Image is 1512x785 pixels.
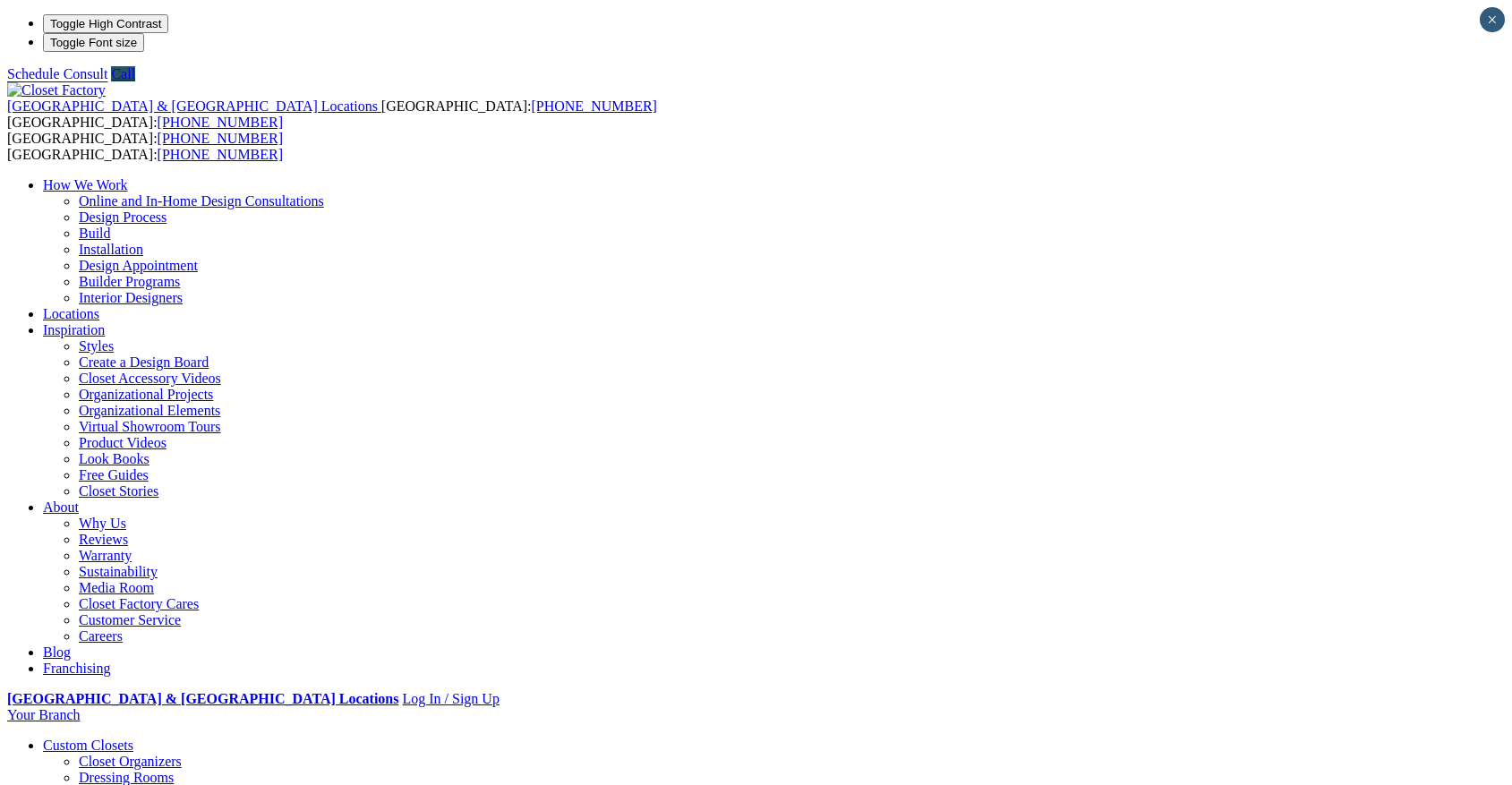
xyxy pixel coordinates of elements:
[43,644,71,660] a: Blog
[79,226,111,241] a: Build
[79,354,209,370] a: Create a Design Board
[7,66,107,81] a: Schedule Consult
[79,403,220,418] a: Organizational Elements
[79,209,167,225] a: Design Process
[79,435,167,450] a: Product Videos
[7,131,283,162] span: [GEOGRAPHIC_DATA]: [GEOGRAPHIC_DATA]:
[79,193,324,209] a: Online and In-Home Design Consultations
[79,483,158,499] a: Closet Stories
[79,467,149,482] a: Free Guides
[79,274,180,289] a: Builder Programs
[7,707,80,722] a: Your Branch
[50,36,137,49] span: Toggle Font size
[79,564,158,579] a: Sustainability
[43,738,133,753] a: Custom Closets
[7,98,657,130] span: [GEOGRAPHIC_DATA]: [GEOGRAPHIC_DATA]:
[79,754,182,769] a: Closet Organizers
[79,628,123,644] a: Careers
[79,451,149,466] a: Look Books
[43,499,79,515] a: About
[7,82,106,98] img: Closet Factory
[43,322,105,337] a: Inspiration
[50,17,161,30] span: Toggle High Contrast
[79,242,143,257] a: Installation
[7,691,398,706] a: [GEOGRAPHIC_DATA] & [GEOGRAPHIC_DATA] Locations
[43,33,144,52] button: Toggle Font size
[79,612,181,627] a: Customer Service
[79,532,128,547] a: Reviews
[7,98,381,114] a: [GEOGRAPHIC_DATA] & [GEOGRAPHIC_DATA] Locations
[1480,7,1505,32] button: Close
[79,770,174,785] a: Dressing Rooms
[79,548,132,563] a: Warranty
[79,516,126,531] a: Why Us
[79,290,183,305] a: Interior Designers
[79,371,221,386] a: Closet Accessory Videos
[79,258,198,273] a: Design Appointment
[402,691,499,706] a: Log In / Sign Up
[158,115,283,130] a: [PHONE_NUMBER]
[531,98,656,114] a: [PHONE_NUMBER]
[79,580,154,595] a: Media Room
[111,66,135,81] a: Call
[43,306,99,321] a: Locations
[79,387,213,402] a: Organizational Projects
[43,14,168,33] button: Toggle High Contrast
[43,661,111,676] a: Franchising
[79,419,221,434] a: Virtual Showroom Tours
[7,98,378,114] span: [GEOGRAPHIC_DATA] & [GEOGRAPHIC_DATA] Locations
[79,596,199,611] a: Closet Factory Cares
[158,147,283,162] a: [PHONE_NUMBER]
[43,177,128,192] a: How We Work
[158,131,283,146] a: [PHONE_NUMBER]
[79,338,114,354] a: Styles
